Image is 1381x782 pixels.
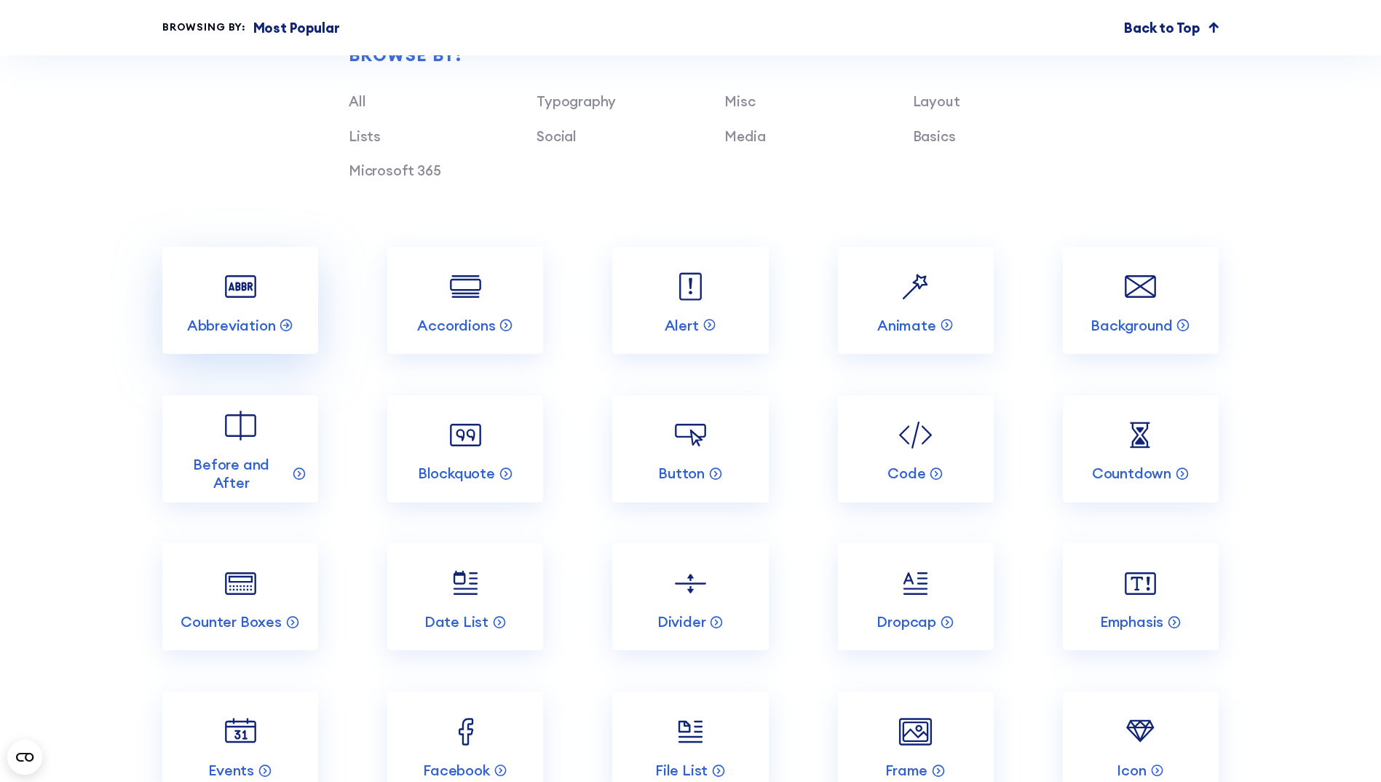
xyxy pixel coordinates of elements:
[174,455,288,493] p: Before and After
[349,47,1101,64] div: Browse by:
[1092,464,1171,483] p: Countdown
[387,543,543,650] a: Date List
[208,761,254,780] p: Events
[724,92,755,110] a: Misc
[838,395,994,502] a: Code
[612,247,768,354] a: Alert
[670,266,711,307] img: Alert
[1063,395,1219,502] a: Countdown
[1100,612,1163,631] p: Emphasis
[537,92,616,110] a: Typography
[913,92,960,110] a: Layout
[253,17,340,38] p: Most Popular
[1124,17,1200,38] p: Back to Top
[724,127,765,145] a: Media
[1063,247,1219,354] a: Background
[162,395,318,502] a: Before and After
[670,711,711,753] img: File List
[162,20,246,35] div: Browsing by:
[1124,17,1219,38] a: Back to Top
[1091,316,1172,335] p: Background
[658,464,705,483] p: Button
[349,127,381,145] a: Lists
[1120,563,1161,604] img: Emphasis
[445,414,486,456] img: Blockquote
[1120,266,1161,307] img: Background
[445,266,486,307] img: Accordions
[7,740,42,775] button: Open CMP widget
[162,247,318,354] a: Abbreviation
[1117,761,1146,780] p: Icon
[670,414,711,456] img: Button
[612,543,768,650] a: Divider
[887,464,925,483] p: Code
[1120,711,1161,753] img: Icon
[349,162,441,179] a: Microsoft 365
[655,761,708,780] p: File List
[387,247,543,354] a: Accordions
[181,612,281,631] p: Counter Boxes
[1063,543,1219,650] a: Emphasis
[1308,712,1381,782] iframe: Chat Widget
[187,316,276,335] p: Abbreviation
[418,464,495,483] p: Blockquote
[885,761,927,780] p: Frame
[895,711,936,753] img: Frame
[445,563,486,604] img: Date List
[877,316,936,335] p: Animate
[913,127,956,145] a: Basics
[417,316,495,335] p: Accordions
[1120,414,1161,456] img: Countdown
[220,266,261,307] img: Abbreviation
[162,543,318,650] a: Counter Boxes
[665,316,699,335] p: Alert
[537,127,577,145] a: Social
[838,247,994,354] a: Animate
[220,711,261,753] img: Events
[895,563,936,604] img: Dropcap
[657,612,706,631] p: Divider
[445,711,486,753] img: Facebook
[612,395,768,502] a: Button
[387,395,543,502] a: Blockquote
[349,92,365,110] a: All
[423,761,489,780] p: Facebook
[670,563,711,604] img: Divider
[877,612,936,631] p: Dropcap
[424,612,488,631] p: Date List
[895,414,936,456] img: Code
[220,405,261,446] img: Before and After
[895,266,936,307] img: Animate
[838,543,994,650] a: Dropcap
[220,563,261,604] img: Counter Boxes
